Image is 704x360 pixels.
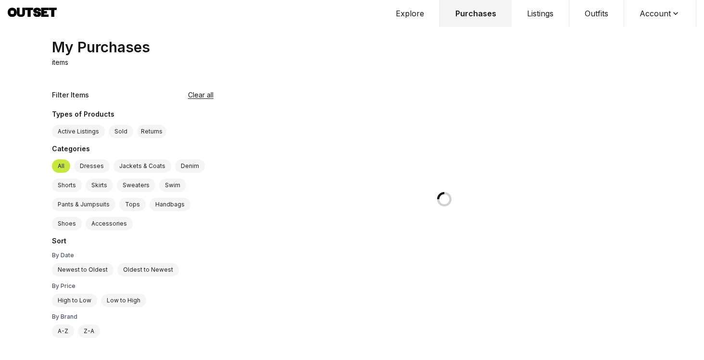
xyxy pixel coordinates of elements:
[52,282,214,290] div: By Price
[52,90,89,100] div: Filter Items
[78,324,100,338] label: Z-A
[137,125,166,138] button: Returns
[86,217,133,230] label: Accessories
[109,125,133,138] label: Sold
[52,179,82,192] label: Shorts
[86,179,113,192] label: Skirts
[52,198,115,211] label: Pants & Jumpsuits
[188,90,214,100] button: Clear all
[113,159,171,173] label: Jackets & Coats
[52,144,214,156] div: Categories
[52,159,70,173] label: All
[52,58,68,67] p: items
[119,198,146,211] label: Tops
[52,252,214,259] div: By Date
[117,263,179,276] label: Oldest to Newest
[101,294,146,307] label: Low to High
[117,179,155,192] label: Sweaters
[52,217,82,230] label: Shoes
[52,109,214,121] div: Types of Products
[52,324,74,338] label: A-Z
[52,294,97,307] label: High to Low
[52,236,214,248] div: Sort
[52,313,214,321] div: By Brand
[74,159,110,173] label: Dresses
[159,179,186,192] label: Swim
[175,159,205,173] label: Denim
[52,125,105,138] label: Active Listings
[150,198,190,211] label: Handbags
[52,38,150,56] div: My Purchases
[52,263,113,276] label: Newest to Oldest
